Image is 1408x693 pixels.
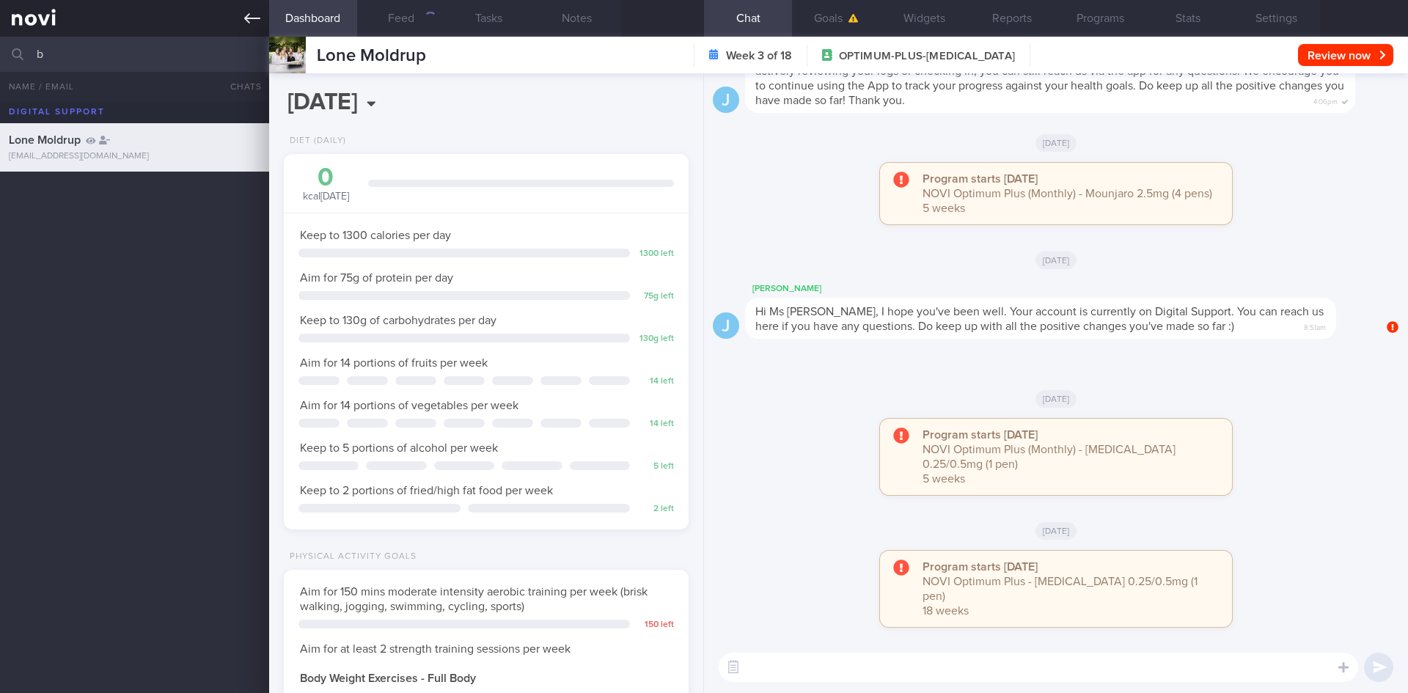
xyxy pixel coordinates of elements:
[210,72,269,101] button: Chats
[1035,390,1077,408] span: [DATE]
[284,551,417,562] div: Physical Activity Goals
[300,643,571,655] span: Aim for at least 2 strength training sessions per week
[284,136,346,147] div: Diet (Daily)
[637,620,674,631] div: 150 left
[317,47,426,65] span: Lone Moldrup
[9,151,260,162] div: [EMAIL_ADDRESS][DOMAIN_NAME]
[300,230,451,241] span: Keep to 1300 calories per day
[9,134,81,146] span: Lone Moldrup
[713,312,739,340] div: J
[300,315,496,326] span: Keep to 130g of carbohydrates per day
[300,272,453,284] span: Aim for 75g of protein per day
[300,357,488,369] span: Aim for 14 portions of fruits per week
[923,561,1038,573] strong: Program starts [DATE]
[923,188,1212,199] span: NOVI Optimum Plus (Monthly) - Mounjaro 2.5mg (4 pens)
[923,605,969,617] span: 18 weeks
[923,444,1176,470] span: NOVI Optimum Plus (Monthly) - [MEDICAL_DATA] 0.25/0.5mg (1 pen)
[1304,319,1326,333] span: 8:51am
[839,49,1015,64] span: OPTIMUM-PLUS-[MEDICAL_DATA]
[637,376,674,387] div: 14 left
[923,202,965,214] span: 5 weeks
[1035,134,1077,152] span: [DATE]
[923,576,1198,602] span: NOVI Optimum Plus - [MEDICAL_DATA] 0.25/0.5mg (1 pen)
[1313,93,1338,107] span: 4:06pm
[1035,252,1077,269] span: [DATE]
[300,400,518,411] span: Aim for 14 portions of vegetables per week
[300,442,498,454] span: Keep to 5 portions of alcohol per week
[298,165,353,204] div: kcal [DATE]
[637,461,674,472] div: 5 left
[755,306,1324,332] span: Hi Ms [PERSON_NAME], I hope you've been well. Your account is currently on Digital Support. You c...
[637,291,674,302] div: 75 g left
[300,672,476,684] strong: Body Weight Exercises - Full Body
[298,165,353,191] div: 0
[637,419,674,430] div: 14 left
[1298,44,1393,66] button: Review now
[923,429,1038,441] strong: Program starts [DATE]
[923,473,965,485] span: 5 weeks
[726,48,792,63] strong: Week 3 of 18
[637,249,674,260] div: 1300 left
[637,334,674,345] div: 130 g left
[300,485,553,496] span: Keep to 2 portions of fried/high fat food per week
[745,280,1380,298] div: [PERSON_NAME]
[637,504,674,515] div: 2 left
[300,586,648,612] span: Aim for 150 mins moderate intensity aerobic training per week (brisk walking, jogging, swimming, ...
[713,87,739,114] div: J
[1035,522,1077,540] span: [DATE]
[923,173,1038,185] strong: Program starts [DATE]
